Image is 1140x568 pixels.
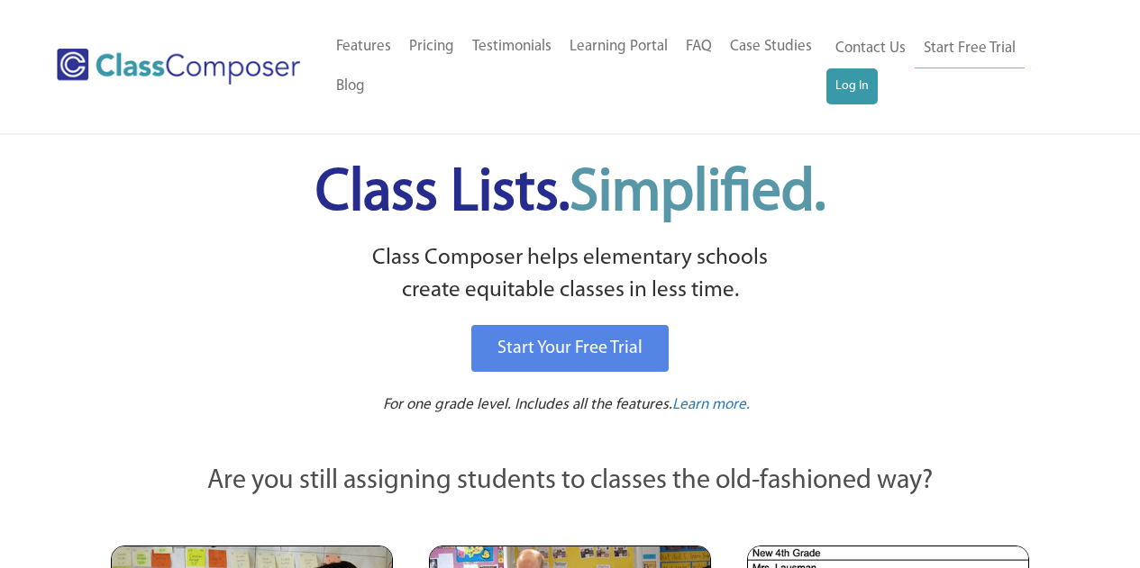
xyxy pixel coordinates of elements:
span: Start Your Free Trial [497,339,643,357]
span: Learn more. [672,397,750,412]
a: Blog [327,67,374,106]
a: Case Studies [721,27,821,67]
nav: Header Menu [327,27,826,106]
a: Testimonials [463,27,561,67]
a: Log In [826,68,878,104]
a: Learning Portal [561,27,677,67]
a: Features [327,27,400,67]
a: Contact Us [826,29,915,68]
a: Start Your Free Trial [471,325,669,372]
span: For one grade level. Includes all the features. [383,397,672,412]
a: Learn more. [672,394,750,417]
p: Class Composer helps elementary schools create equitable classes in less time. [108,242,1033,308]
p: Are you still assigning students to classes the old-fashioned way? [111,462,1030,501]
img: Class Composer [57,49,300,85]
span: Simplified. [570,165,825,223]
a: Pricing [400,27,463,67]
span: Class Lists. [315,165,825,223]
a: Start Free Trial [915,29,1025,69]
a: FAQ [677,27,721,67]
nav: Header Menu [826,29,1070,104]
